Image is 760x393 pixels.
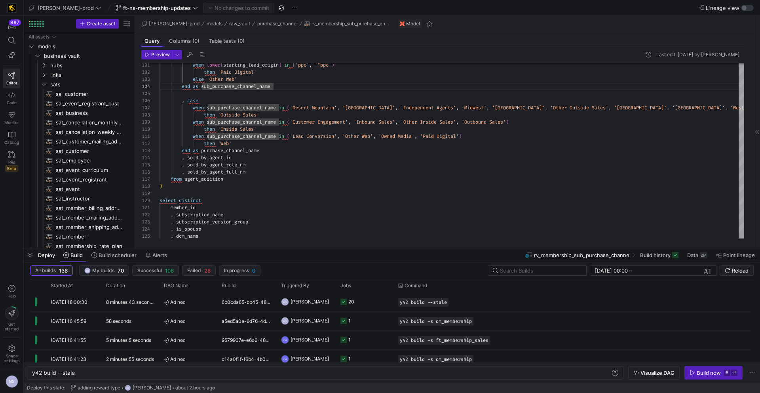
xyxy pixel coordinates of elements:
[125,385,131,391] div: NS
[164,283,188,288] span: DAG Name
[279,105,284,111] span: in
[27,3,103,13] button: [PERSON_NAME]-prod
[56,223,122,232] span: sat_member_shipping_address​​​​​​​​​​
[224,268,249,273] span: In progress
[176,226,201,232] span: is_spouse
[640,370,674,376] span: Visualize DAG
[550,105,608,111] span: 'Other Outside Sales'
[348,311,351,330] div: 1
[378,133,414,139] span: 'Owned Media'
[27,184,131,194] div: Press SPACE to select this row.
[312,21,391,27] span: rv_membership_sub_purchase_channel
[106,283,125,288] span: Duration
[628,366,680,380] button: Visualize DAG
[182,265,216,276] button: Failed28
[459,133,462,139] span: )
[634,267,686,274] input: End datetime
[204,140,215,147] span: then
[205,19,224,29] button: models
[141,176,150,183] div: 117
[340,283,351,288] span: Jobs
[4,353,19,363] span: Space settings
[3,303,20,334] button: Getstarted
[141,218,150,225] div: 123
[27,175,131,184] a: sat_event_registrant​​​​​​​​​​
[348,330,351,349] div: 1
[27,89,131,99] a: sal_customer​​​​​​​​​​
[492,105,545,111] span: '[GEOGRAPHIC_DATA]'
[207,133,276,139] span: sub_purchase_channel_name
[3,148,20,175] a: PRsBeta
[151,52,170,57] span: Preview
[731,370,737,376] kbd: ⏎
[27,127,131,137] div: Press SPACE to select this row.
[725,105,728,111] span: ,
[171,233,173,239] span: ,
[614,105,667,111] span: '[GEOGRAPHIC_DATA]'
[141,225,150,233] div: 124
[8,160,15,164] span: PRs
[207,76,237,82] span: 'Other Web'
[5,165,18,172] span: Beta
[184,176,223,182] span: agent_addition
[50,80,130,89] span: sats
[204,267,211,274] span: 28
[106,299,155,305] y42-duration: 8 minutes 43 seconds
[229,21,250,27] span: raw_vault
[175,385,215,391] span: about 2 hours ago
[697,370,721,376] div: Build now
[27,203,131,213] div: Press SPACE to select this row.
[60,248,86,262] button: Build
[290,133,337,139] span: 'Lead Conversion'
[656,52,739,57] div: Last edit: [DATE] by [PERSON_NAME]
[252,267,255,274] span: 0
[3,69,20,88] a: Editor
[27,232,131,241] a: sat_member​​​​​​​​​​
[3,19,20,33] button: 887
[27,80,131,89] div: Press SPACE to select this row.
[141,104,150,111] div: 107
[353,119,395,125] span: 'Inbound Sales'
[401,119,456,125] span: 'Other Inside Sales'
[348,119,351,125] span: ,
[629,267,632,274] span: –
[141,190,150,197] div: 119
[27,108,131,118] a: sat_business​​​​​​​​​​
[672,105,725,111] span: '[GEOGRAPHIC_DATA]'
[78,385,120,391] span: adding reward type
[56,128,122,137] span: sat_cancellation_weekly_forecast​​​​​​​​​​
[337,105,340,111] span: ,
[279,119,284,125] span: in
[218,112,259,118] span: 'Outside Sales'
[133,385,171,391] span: [PERSON_NAME]
[207,105,276,111] span: sub_purchase_channel_name
[141,197,150,204] div: 120
[222,283,236,288] span: Run Id
[140,19,201,29] button: [PERSON_NAME]-prod
[137,268,162,273] span: Successful
[342,133,373,139] span: 'Other Web'
[218,126,256,132] span: 'Inside Sales'
[3,128,20,148] a: Catalog
[204,112,215,118] span: then
[217,311,276,330] div: a5ed5a0e-6d76-4dc1-b652-8483f873d3ed
[667,105,669,111] span: ,
[291,330,329,349] span: [PERSON_NAME]
[30,265,73,276] button: All builds136
[149,21,199,27] span: [PERSON_NAME]-prod
[141,50,173,59] button: Preview
[38,42,130,51] span: models
[164,293,212,311] span: Ad hoc
[56,137,122,146] span: sat_customer_mailing_address​​​​​​​​​​
[141,168,150,176] div: 116
[56,204,122,213] span: sat_member_billing_address​​​​​​​​​​
[35,268,56,273] span: All builds
[27,61,131,70] div: Press SPACE to select this row.
[395,105,398,111] span: ,
[141,76,150,83] div: 103
[141,90,150,97] div: 105
[141,69,150,76] div: 102
[164,312,212,330] span: Ad hoc
[608,105,611,111] span: ,
[534,252,631,258] span: rv_membership_sub_purchase_channel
